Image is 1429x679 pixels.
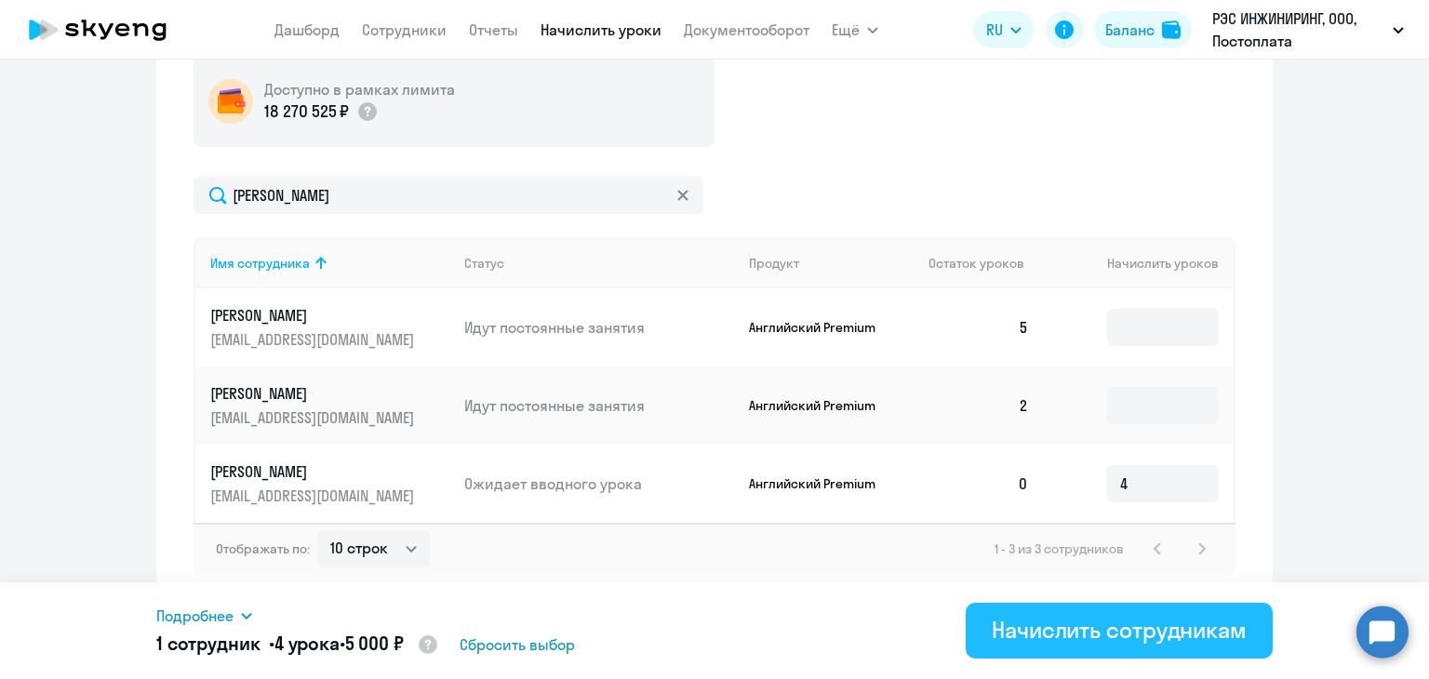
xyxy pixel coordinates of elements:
[210,305,419,326] p: [PERSON_NAME]
[966,603,1273,659] button: Начислить сотрудникам
[210,461,419,482] p: [PERSON_NAME]
[264,79,455,100] h5: Доступно в рамках лимита
[210,255,449,272] div: Имя сотрудника
[210,486,419,506] p: [EMAIL_ADDRESS][DOMAIN_NAME]
[210,461,449,506] a: [PERSON_NAME][EMAIL_ADDRESS][DOMAIN_NAME]
[684,20,809,39] a: Документооборот
[1162,20,1181,39] img: balance
[210,329,419,350] p: [EMAIL_ADDRESS][DOMAIN_NAME]
[210,383,449,428] a: [PERSON_NAME][EMAIL_ADDRESS][DOMAIN_NAME]
[1203,7,1413,52] button: РЭС ИНЖИНИРИНГ, ООО, Постоплата
[973,11,1035,48] button: RU
[464,255,504,272] div: Статус
[749,397,888,414] p: Английский Premium
[362,20,447,39] a: Сотрудники
[928,255,1044,272] div: Остаток уроков
[928,255,1024,272] span: Остаток уроков
[464,255,734,272] div: Статус
[914,366,1044,445] td: 2
[194,177,703,214] input: Поиск по имени, email, продукту или статусу
[460,633,575,656] span: Сбросить выбор
[1044,238,1234,288] th: Начислить уроков
[156,631,439,659] h5: 1 сотрудник • •
[464,395,734,416] p: Идут постоянные занятия
[156,605,234,627] span: Подробнее
[541,20,661,39] a: Начислить уроки
[832,19,860,41] span: Ещё
[1212,7,1385,52] p: РЭС ИНЖИНИРИНГ, ООО, Постоплата
[992,615,1247,645] div: Начислить сотрудникам
[986,19,1003,41] span: RU
[210,407,419,428] p: [EMAIL_ADDRESS][DOMAIN_NAME]
[469,20,518,39] a: Отчеты
[749,255,915,272] div: Продукт
[210,255,310,272] div: Имя сотрудника
[995,540,1124,557] span: 1 - 3 из 3 сотрудников
[1094,11,1192,48] button: Балансbalance
[1105,19,1155,41] div: Баланс
[345,632,404,655] span: 5 000 ₽
[210,383,419,404] p: [PERSON_NAME]
[914,288,1044,366] td: 5
[274,632,340,655] span: 4 урока
[210,305,449,350] a: [PERSON_NAME][EMAIL_ADDRESS][DOMAIN_NAME]
[749,475,888,492] p: Английский Premium
[749,255,799,272] div: Продукт
[274,20,340,39] a: Дашборд
[464,473,734,494] p: Ожидает вводного урока
[208,79,253,124] img: wallet-circle.png
[216,540,310,557] span: Отображать по:
[749,319,888,336] p: Английский Premium
[264,100,349,124] p: 18 270 525 ₽
[832,11,878,48] button: Ещё
[914,445,1044,523] td: 0
[464,317,734,338] p: Идут постоянные занятия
